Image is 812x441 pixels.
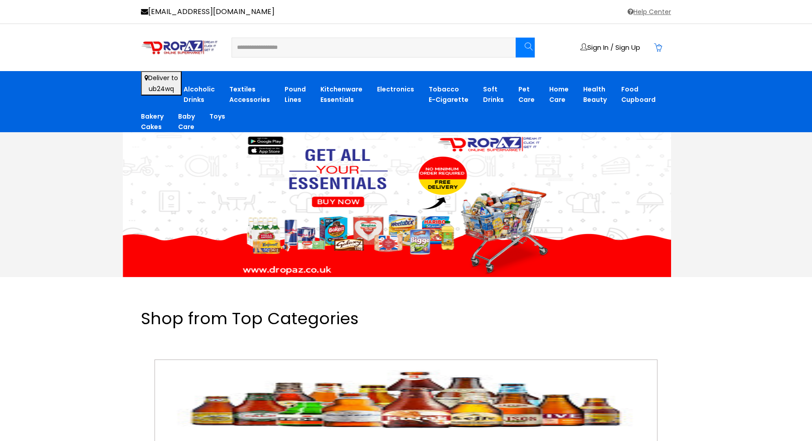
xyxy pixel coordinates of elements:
[580,43,640,51] a: Sign In / Sign Up
[159,364,652,437] img: 20240408002249335.jpg
[141,111,164,132] a: BakeryCakes
[549,84,569,105] a: HomeCare
[141,40,218,55] img: logo
[626,6,671,17] a: Help Center
[178,111,195,132] a: BabyCare
[141,71,182,96] button: Deliver toub24wq
[518,84,535,105] a: PetCare
[141,309,358,328] h1: Shop from Top Categories
[229,84,270,105] a: TextilesAccessories
[285,84,306,105] a: PoundLines
[209,111,225,122] a: Toys
[621,84,656,105] a: FoodCupboard
[320,84,362,105] a: KitchenwareEssentials
[123,132,671,277] img: 20240509202956939.jpeg
[141,6,275,17] a: [EMAIL_ADDRESS][DOMAIN_NAME]
[377,84,414,95] a: Electronics
[184,84,215,105] a: AlcoholicDrinks
[429,84,469,105] a: TobaccoE-Cigarette
[583,84,607,105] a: HealthBeauty
[483,84,504,105] a: SoftDrinks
